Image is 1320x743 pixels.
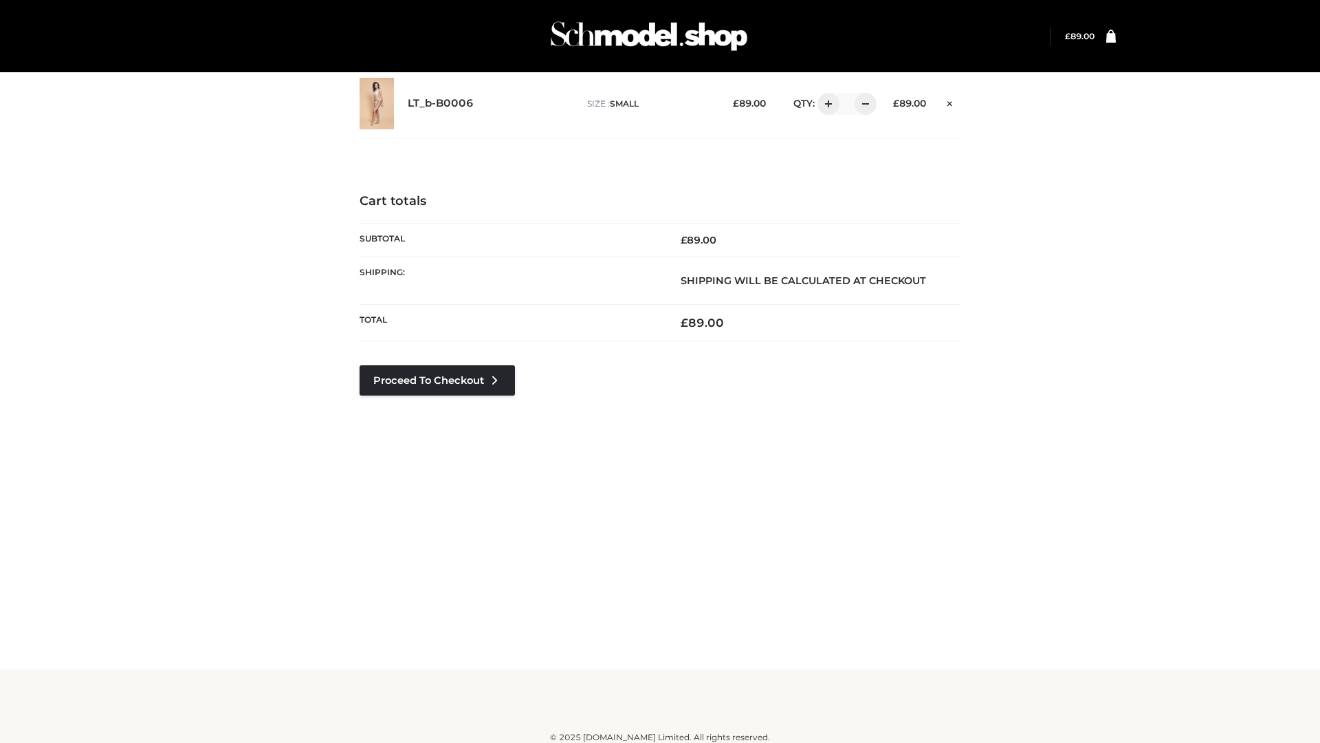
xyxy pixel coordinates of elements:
[1065,31,1094,41] bdi: 89.00
[940,93,960,111] a: Remove this item
[681,234,716,246] bdi: 89.00
[587,98,712,110] p: size :
[893,98,926,109] bdi: 89.00
[360,257,660,304] th: Shipping:
[408,97,474,110] a: LT_b-B0006
[1065,31,1070,41] span: £
[681,234,687,246] span: £
[681,316,724,330] bdi: 89.00
[610,98,639,109] span: SMALL
[780,93,872,115] div: QTY:
[546,9,752,63] img: Schmodel Admin 964
[733,98,766,109] bdi: 89.00
[360,223,660,257] th: Subtotal
[733,98,739,109] span: £
[360,78,394,129] img: LT_b-B0006 - SMALL
[893,98,899,109] span: £
[1065,31,1094,41] a: £89.00
[681,274,926,287] strong: Shipping will be calculated at checkout
[681,316,688,330] span: £
[360,365,515,396] a: Proceed to Checkout
[360,305,660,341] th: Total
[360,194,960,209] h4: Cart totals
